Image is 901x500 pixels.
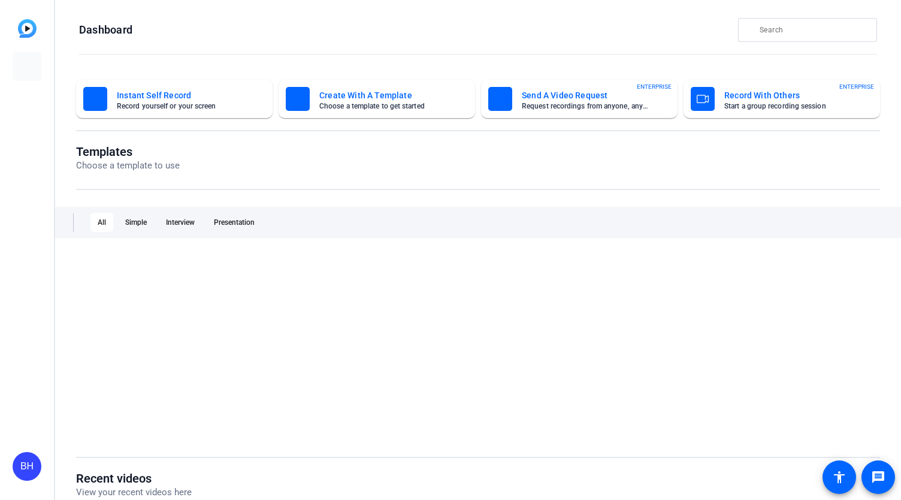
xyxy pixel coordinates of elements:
[724,88,854,103] mat-card-title: Record With Others
[839,82,874,91] span: ENTERPRISE
[13,452,41,481] div: BH
[76,159,180,173] p: Choose a template to use
[319,103,449,110] mat-card-subtitle: Choose a template to get started
[637,82,672,91] span: ENTERPRISE
[724,103,854,110] mat-card-subtitle: Start a group recording session
[76,486,192,499] p: View your recent videos here
[832,470,846,484] mat-icon: accessibility
[79,23,132,37] h1: Dashboard
[684,80,880,118] button: Record With OthersStart a group recording sessionENTERPRISE
[76,80,273,118] button: Instant Self RecordRecord yourself or your screen
[117,88,246,103] mat-card-title: Instant Self Record
[279,80,475,118] button: Create With A TemplateChoose a template to get started
[117,103,246,110] mat-card-subtitle: Record yourself or your screen
[319,88,449,103] mat-card-title: Create With A Template
[207,213,262,232] div: Presentation
[90,213,113,232] div: All
[871,470,885,484] mat-icon: message
[76,144,180,159] h1: Templates
[118,213,154,232] div: Simple
[522,88,651,103] mat-card-title: Send A Video Request
[481,80,678,118] button: Send A Video RequestRequest recordings from anyone, anywhereENTERPRISE
[76,471,192,486] h1: Recent videos
[760,23,867,37] input: Search
[18,19,37,38] img: blue-gradient.svg
[159,213,202,232] div: Interview
[522,103,651,110] mat-card-subtitle: Request recordings from anyone, anywhere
